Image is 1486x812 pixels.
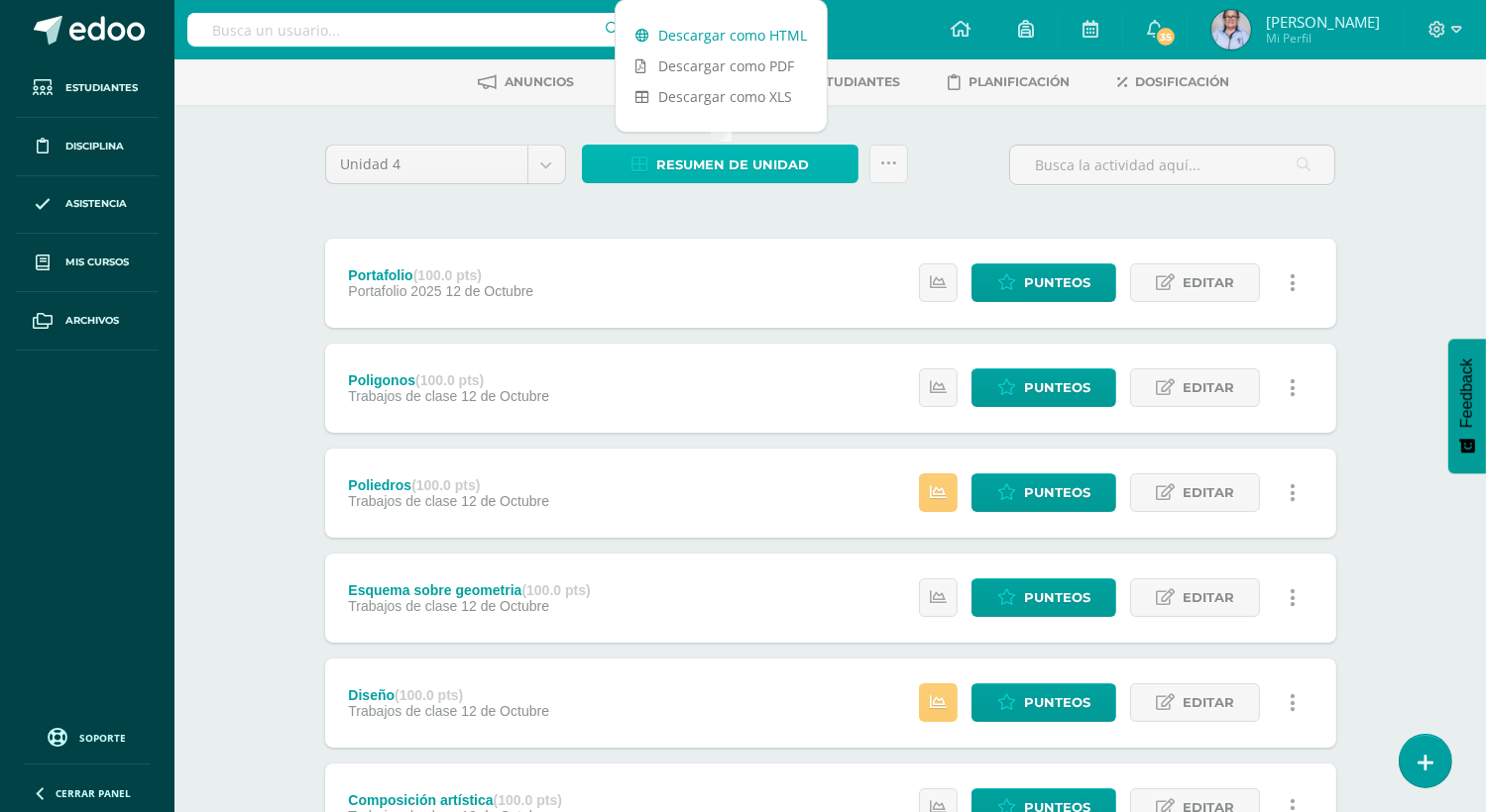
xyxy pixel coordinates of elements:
span: Editar [1183,684,1234,721]
span: 12 de Octubre [461,703,549,719]
a: Mis cursos [16,234,159,292]
span: Editar [1183,369,1234,406]
span: 35 [1155,26,1177,48]
span: Punteos [1024,369,1090,406]
span: 12 de Octubre [461,388,549,404]
span: Planificación [970,74,1071,89]
span: Asistencia [65,196,127,212]
div: Composición artística [348,792,562,808]
span: Resumen de unidad [656,147,809,183]
a: Punteos [972,683,1116,722]
span: 12 de Octubre [461,493,549,509]
span: Cerrar panel [56,786,131,800]
a: Soporte [24,723,151,750]
strong: (100.0 pts) [521,582,590,598]
a: Disciplina [16,118,159,176]
span: Disciplina [65,139,124,154]
a: Punteos [972,263,1116,302]
a: Punteos [972,368,1116,407]
span: Punteos [1024,474,1090,511]
span: Anuncios [506,74,575,89]
span: Trabajos de clase [348,493,457,509]
button: Feedback - Mostrar encuesta [1448,339,1486,473]
span: Editar [1183,474,1234,511]
a: Planificación [949,66,1071,98]
div: Diseño [348,687,549,703]
strong: (100.0 pts) [494,792,562,808]
span: Portafolio 2025 [348,283,441,299]
span: Archivos [65,313,119,329]
strong: (100.0 pts) [415,372,484,388]
span: [PERSON_NAME] [1266,12,1380,32]
span: Mis cursos [65,254,129,270]
span: Soporte [80,731,127,745]
span: Punteos [1024,579,1090,616]
a: Archivos [16,292,159,351]
a: Dosificación [1118,66,1230,98]
a: Unidad 4 [326,146,565,183]
span: Feedback [1458,358,1476,428]
input: Busca un usuario... [187,13,633,47]
a: Descargar como PDF [616,51,827,81]
span: Punteos [1024,684,1090,721]
a: Asistencia [16,176,159,235]
span: Dosificación [1136,74,1230,89]
a: Punteos [972,473,1116,512]
a: Estudiantes [16,59,159,118]
a: Anuncios [479,66,575,98]
input: Busca la actividad aquí... [1010,146,1334,184]
a: Estudiantes [782,66,901,98]
span: 12 de Octubre [445,283,533,299]
strong: (100.0 pts) [411,477,480,493]
span: Trabajos de clase [348,598,457,614]
a: Resumen de unidad [582,145,858,183]
div: Poligonos [348,372,549,388]
a: Descargar como HTML [616,20,827,51]
span: Trabajos de clase [348,703,457,719]
span: 12 de Octubre [461,598,549,614]
span: Unidad 4 [341,146,513,183]
a: Descargar como XLS [616,81,827,112]
div: Esquema sobre geometria [348,582,590,598]
span: Editar [1183,264,1234,301]
div: Poliedros [348,477,549,493]
span: Estudiantes [811,74,901,89]
strong: (100.0 pts) [395,687,463,703]
span: Punteos [1024,264,1090,301]
span: Editar [1183,579,1234,616]
img: 1dda184af6efa5d482d83f07e0e6c382.png [1211,10,1251,50]
span: Estudiantes [65,80,138,96]
a: Punteos [972,578,1116,617]
div: Portafolio [348,267,533,283]
span: Trabajos de clase [348,388,457,404]
strong: (100.0 pts) [413,267,482,283]
span: Mi Perfil [1266,30,1380,47]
